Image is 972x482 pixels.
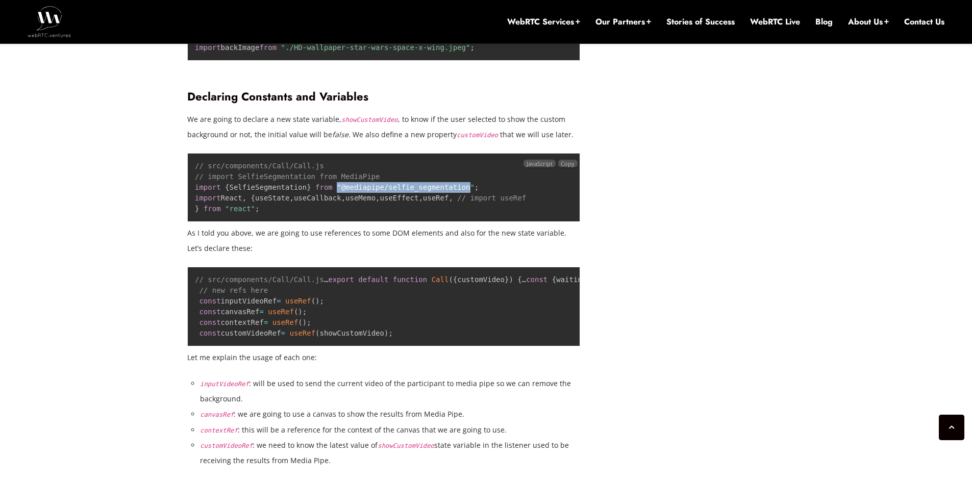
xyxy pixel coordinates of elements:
[507,16,580,28] a: WebRTC Services
[595,16,651,28] a: Our Partners
[337,183,475,191] span: "@mediapipe/selfie_segmentation"
[200,411,234,418] code: canvasRef
[376,194,380,202] span: ,
[524,160,555,167] span: JavaScript
[393,275,427,284] span: function
[195,275,324,284] span: // src/components/Call/Call.js
[195,162,526,213] code: SelfieSegmentation React useState useCallback useMemo useEffect useRef
[187,112,580,142] p: We are going to declare a new state variable, , to know if the user selected to show the custom b...
[264,318,268,326] span: =
[289,329,315,337] span: useRef
[341,194,345,202] span: ,
[384,329,388,337] span: )
[448,194,453,202] span: ,
[195,275,763,337] code: … customVideo … waitingParticipants inputVideoRef canvasRef contextRef customVideoRef showCustomV...
[298,318,302,326] span: (
[268,308,294,316] span: useRef
[199,329,220,337] span: const
[195,183,221,191] span: import
[315,183,333,191] span: from
[303,318,307,326] span: )
[328,275,354,284] span: export
[341,116,398,123] code: showCustomVideo
[388,329,392,337] span: ;
[28,6,71,37] img: WebRTC.ventures
[200,422,580,438] li: : this will be a reference for the context of the canvas that we are going to use.
[251,194,255,202] span: {
[195,172,380,181] span: // import SelfieSegmentation from MediaPipe
[294,308,298,316] span: (
[200,442,253,449] code: customVideoRef
[848,16,889,28] a: About Us
[320,297,324,305] span: ;
[558,160,578,167] button: Copy
[470,43,474,52] span: ;
[418,194,422,202] span: ,
[432,275,449,284] span: Call
[199,297,220,305] span: const
[307,318,311,326] span: ;
[315,297,319,305] span: )
[561,160,575,167] span: Copy
[187,350,580,365] p: Let me explain the usage of each one:
[815,16,833,28] a: Blog
[242,194,246,202] span: ,
[272,318,298,326] span: useRef
[187,225,580,256] p: As I told you above, we are going to use references to some DOM elements and also for the new sta...
[509,275,513,284] span: )
[187,90,580,104] h3: Declaring Constants and Variables
[199,308,220,316] span: const
[199,318,220,326] span: const
[298,308,302,316] span: )
[475,183,479,191] span: ;
[281,43,470,52] span: "./HD-wallpaper-star-wars-space-x-wing.jpeg"
[457,194,526,202] span: // import useRef
[195,162,324,170] span: // src/components/Call/Call.js
[666,16,735,28] a: Stories of Success
[378,442,434,449] code: showCustomVideo
[315,329,319,337] span: (
[200,427,238,434] code: contextRef
[285,297,311,305] span: useRef
[750,16,800,28] a: WebRTC Live
[195,43,221,52] span: import
[453,275,457,284] span: {
[204,205,221,213] span: from
[358,275,388,284] span: default
[457,132,498,139] code: customVideo
[195,205,199,213] span: }
[289,194,293,202] span: ,
[259,308,263,316] span: =
[281,329,285,337] span: =
[904,16,944,28] a: Contact Us
[200,407,580,422] li: : we are going to use a canvas to show the results from Media Pipe.
[307,183,311,191] span: }
[200,380,249,388] code: inputVideoRef
[225,205,255,213] span: "react"
[517,275,521,284] span: {
[332,130,348,139] em: false
[311,297,315,305] span: (
[200,376,580,407] li: : will be used to send the current video of the participant to media pipe so we can remove the ba...
[195,194,221,202] span: import
[200,438,580,468] li: : we need to know the latest value of state variable in the listener used to be receiving the res...
[505,275,509,284] span: }
[199,286,268,294] span: // new refs here
[259,43,277,52] span: from
[448,275,453,284] span: (
[277,297,281,305] span: =
[225,183,229,191] span: {
[195,43,475,52] code: backImage
[303,308,307,316] span: ;
[255,205,259,213] span: ;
